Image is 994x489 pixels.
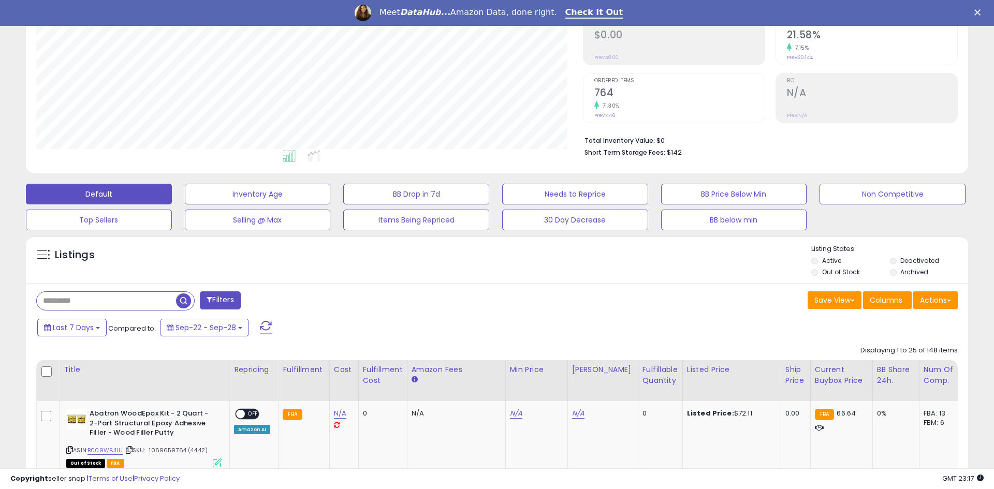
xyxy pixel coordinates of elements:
button: Needs to Reprice [502,184,648,204]
a: Check It Out [565,7,623,19]
button: BB Drop in 7d [343,184,489,204]
div: Cost [334,364,354,375]
button: Columns [863,291,912,309]
img: 41D6f1VcNyL._SL40_.jpg [66,409,87,429]
span: $142 [667,147,682,157]
small: FBA [815,409,834,420]
img: Profile image for Georgie [355,5,371,21]
span: 2025-10-6 23:17 GMT [942,473,984,483]
div: Num of Comp. [924,364,961,386]
button: Save View [808,291,861,309]
button: Top Sellers [26,210,172,230]
label: Out of Stock [822,268,860,276]
div: Amazon Fees [412,364,501,375]
b: Listed Price: [687,408,734,418]
p: Listing States: [811,244,968,254]
a: Privacy Policy [134,473,180,483]
div: Displaying 1 to 25 of 148 items [860,346,958,355]
div: BB Share 24h. [877,364,915,386]
span: All listings that are currently out of stock and unavailable for purchase on Amazon [66,459,105,468]
b: Short Term Storage Fees: [584,148,665,157]
small: Prev: 20.14% [787,54,813,61]
div: seller snap | | [10,474,180,484]
button: Actions [913,291,958,309]
button: Default [26,184,172,204]
div: 0.00 [785,409,802,418]
button: Inventory Age [185,184,331,204]
div: Meet Amazon Data, done right. [379,7,557,18]
div: Amazon AI [234,425,270,434]
button: Items Being Repriced [343,210,489,230]
a: N/A [334,408,346,419]
h5: Listings [55,248,95,262]
div: [PERSON_NAME] [572,364,634,375]
strong: Copyright [10,473,48,483]
a: N/A [510,408,522,419]
span: ROI [787,78,957,84]
div: 0 [642,409,675,418]
span: | SKU: . 1069659764 (44.42) [124,446,208,454]
b: Total Inventory Value: [584,136,655,145]
li: $0 [584,134,950,146]
div: Fulfillment Cost [363,364,403,386]
span: Compared to: [108,323,156,333]
label: Deactivated [900,256,939,265]
small: Prev: N/A [787,112,807,118]
div: Close [974,9,985,16]
div: Ship Price [785,364,806,386]
button: Selling @ Max [185,210,331,230]
small: Prev: 446 [594,112,615,118]
button: 30 Day Decrease [502,210,648,230]
a: B009WBJ1IU [87,446,123,455]
div: Listed Price [687,364,777,375]
div: $72.11 [687,409,773,418]
div: FBA: 13 [924,409,958,418]
span: FBA [107,459,124,468]
span: Columns [870,295,902,305]
h2: 21.58% [787,29,957,43]
div: Fulfillable Quantity [642,364,678,386]
div: Min Price [510,364,563,375]
div: 0 [363,409,399,418]
span: Sep-22 - Sep-28 [176,322,236,333]
button: Non Competitive [820,184,966,204]
div: FBM: 6 [924,418,958,427]
i: DataHub... [400,7,450,17]
a: N/A [572,408,584,419]
button: BB below min [661,210,807,230]
div: Current Buybox Price [815,364,868,386]
h2: N/A [787,87,957,101]
div: Repricing [234,364,274,375]
div: 0% [877,409,911,418]
button: Sep-22 - Sep-28 [160,319,249,336]
a: Terms of Use [89,473,133,483]
h2: $0.00 [594,29,765,43]
small: 71.30% [599,102,620,110]
span: Ordered Items [594,78,765,84]
div: ASIN: [66,409,222,466]
small: FBA [283,409,302,420]
div: N/A [412,409,498,418]
div: Fulfillment [283,364,325,375]
button: BB Price Below Min [661,184,807,204]
small: 7.15% [792,44,809,52]
button: Last 7 Days [37,319,107,336]
h2: 764 [594,87,765,101]
label: Archived [900,268,928,276]
small: Amazon Fees. [412,375,418,384]
small: Prev: $0.00 [594,54,619,61]
button: Filters [200,291,240,309]
span: OFF [245,410,261,419]
span: Last 7 Days [53,322,94,333]
span: 66.64 [837,408,856,418]
label: Active [822,256,841,265]
div: Title [64,364,225,375]
b: Abatron WoodEpox Kit - 2 Quart - 2-Part Structural Epoxy Adhesive Filler - Wood Filler Putty [90,409,215,440]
